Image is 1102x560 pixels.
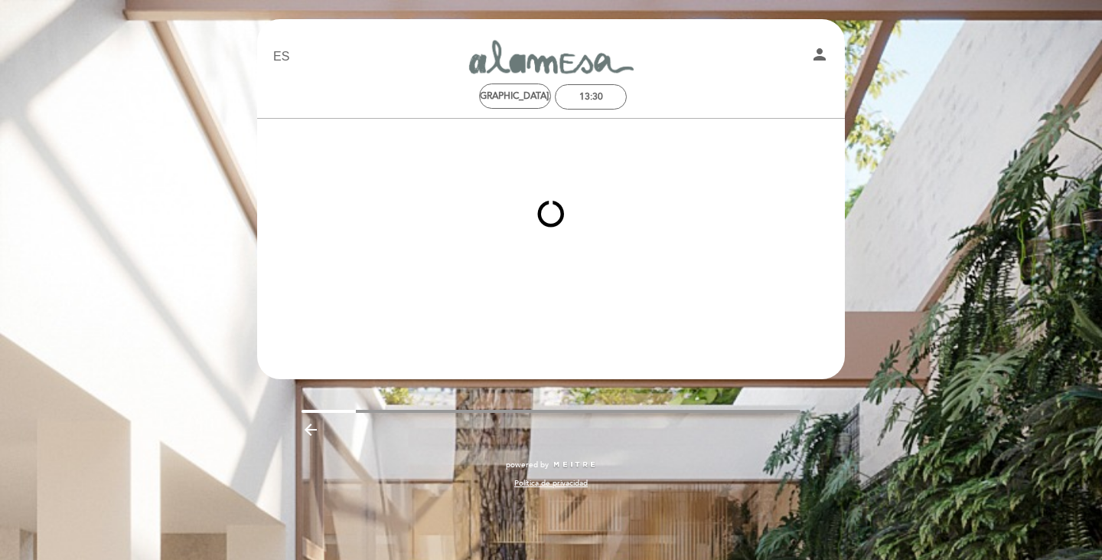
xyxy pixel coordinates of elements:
[810,45,829,64] i: person
[302,421,320,439] i: arrow_backward
[455,36,647,78] a: Alamesa
[449,90,581,102] div: [DEMOGRAPHIC_DATA]. 4, dic.
[514,478,588,489] a: Política de privacidad
[506,460,549,470] span: powered by
[810,45,829,69] button: person
[553,461,596,469] img: MEITRE
[579,91,603,103] div: 13:30
[506,460,596,470] a: powered by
